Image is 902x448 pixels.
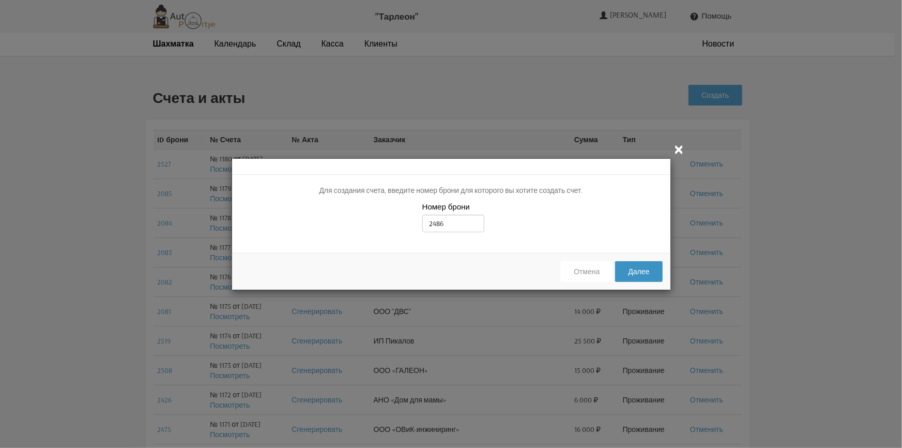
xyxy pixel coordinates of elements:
p: Для создания счета, введите номер брони для которого вы хотите создать счет. [240,185,663,196]
label: Номер брони [422,201,470,212]
button: Далее [615,261,662,282]
button: Отмена [561,261,613,282]
i:  [673,143,685,155]
button: Закрыть [673,143,685,156]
